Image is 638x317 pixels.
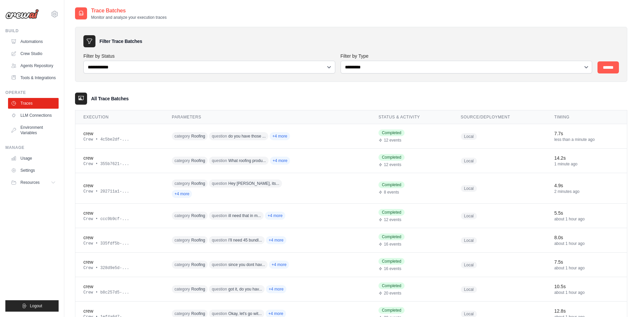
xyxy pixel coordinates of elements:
span: +4 more [270,132,290,140]
a: Usage [8,153,59,164]
span: +4 more [266,236,286,244]
span: question [212,286,227,292]
span: 12 events [384,217,401,222]
div: crew [83,130,156,137]
div: Manage [5,145,59,150]
span: 16 events [384,242,401,247]
h3: All Trace Batches [91,95,129,102]
span: category [174,134,190,139]
span: Completed [378,233,405,240]
div: Crew • ccc9b9cf-... [83,216,156,222]
span: Local [461,262,477,268]
div: 12.8s [554,308,619,314]
span: question [212,237,227,243]
th: Status & Activity [370,110,452,124]
span: Logout [30,303,42,309]
span: category [174,286,190,292]
tr: View details for crew execution [75,149,627,173]
span: Local [461,133,477,140]
div: 10.5s [554,283,619,290]
span: Roofing [191,134,205,139]
span: Okay, let's go wit... [228,311,262,316]
span: Completed [378,181,405,188]
button: Logout [5,300,59,312]
a: Crew Studio [8,48,59,59]
th: Timing [546,110,627,124]
span: category [174,158,190,163]
span: Local [461,237,477,244]
h2: Trace Batches [91,7,166,15]
span: I'll need 45 bundl... [228,237,262,243]
a: Traces [8,98,59,109]
span: Local [461,286,477,293]
label: Filter by Status [83,53,335,59]
div: 4.9s [554,182,619,189]
tr: View details for crew execution [75,253,627,277]
span: 8 events [384,190,399,195]
tr: View details for crew execution [75,124,627,149]
div: 5.5s [554,210,619,216]
span: +4 more [265,212,285,220]
div: about 1 hour ago [554,241,619,246]
h3: Filter Trace Batches [99,38,142,45]
div: Crew • b8c257d5-... [83,290,156,295]
span: +4 more [269,261,289,269]
a: LLM Connections [8,110,59,121]
span: category [174,181,190,186]
div: crew [83,234,156,241]
div: crew [83,283,156,290]
span: Roofing [191,286,205,292]
span: category [174,213,190,218]
span: since you dont hav... [228,262,265,267]
span: Resources [20,180,40,185]
span: Completed [378,209,405,216]
span: 16 events [384,266,401,271]
img: Logo [5,9,39,19]
div: 2 minutes ago [554,189,619,194]
span: question [212,158,227,163]
a: Tools & Integrations [8,72,59,83]
span: Completed [378,258,405,265]
div: Operate [5,90,59,95]
span: Completed [378,129,405,136]
tr: View details for crew execution [75,228,627,253]
span: +4 more [266,285,286,293]
span: Roofing [191,311,205,316]
span: 12 events [384,162,401,167]
div: Crew • 335fdf5b-... [83,241,156,246]
div: about 1 hour ago [554,216,619,222]
span: Hey [PERSON_NAME], its... [228,181,279,186]
span: category [174,311,190,316]
tr: View details for crew execution [75,277,627,302]
span: +4 more [270,157,290,165]
span: Local [461,185,477,192]
span: category [174,237,190,243]
div: 8.0s [554,234,619,241]
span: question [212,213,227,218]
span: +4 more [172,190,192,198]
span: Roofing [191,181,205,186]
div: Crew • 202711a1-... [83,189,156,194]
div: category: Roofing, question: What roofing products do you have?, branch_code: SSSAN, branch_name:... [172,156,300,166]
div: about 1 hour ago [554,265,619,271]
div: crew [83,182,156,189]
tr: View details for crew execution [75,173,627,204]
a: Environment Variables [8,122,59,138]
span: 20 events [384,290,401,296]
div: crew [83,308,156,314]
span: question [212,311,227,316]
span: ill need that in m... [228,213,261,218]
div: crew [83,259,156,265]
div: less than a minute ago [554,137,619,142]
th: Parameters [164,110,370,124]
a: Agents Repository [8,60,59,71]
div: category: Roofing, question: Hey Sebastian, its Jack from XYZ Roofing in San Antonio. Im working ... [172,178,300,198]
span: Local [461,213,477,219]
div: Build [5,28,59,34]
div: crew [83,210,156,216]
th: Execution [75,110,164,124]
span: Roofing [191,213,205,218]
button: Resources [8,177,59,188]
th: Source/Deployment [453,110,546,124]
div: category: Roofing, question: since you dont have the atlas ones, do you have the Atlas Pinnacle P... [172,260,300,270]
